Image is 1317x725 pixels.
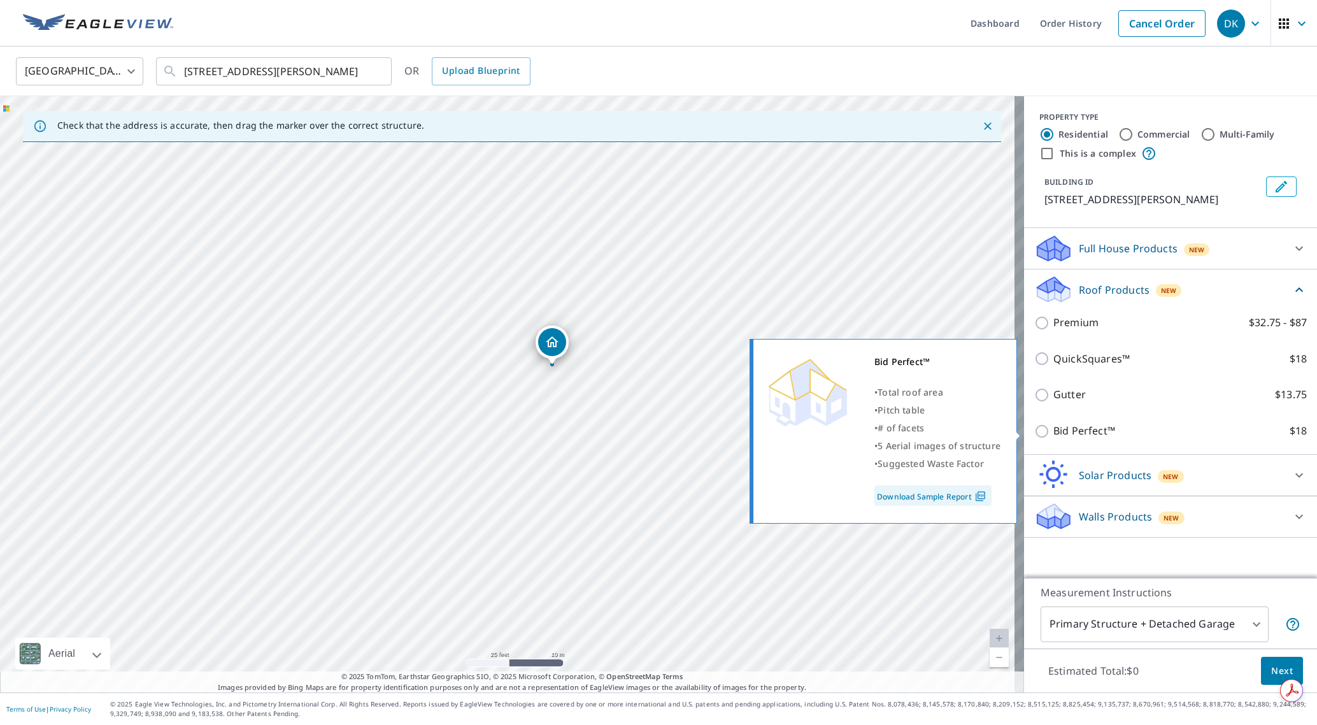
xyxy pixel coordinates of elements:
[1034,460,1307,491] div: Solar ProductsNew
[1053,351,1130,367] p: QuickSquares™
[1220,128,1275,141] label: Multi-Family
[878,440,1000,452] span: 5 Aerial images of structure
[990,629,1009,648] a: Current Level 20, Zoom In Disabled
[1261,657,1303,686] button: Next
[874,353,1000,371] div: Bid Perfect™
[536,326,569,365] div: Dropped pin, building 1, Residential property, 5737 Walsh St Saint Louis, MO 63109
[341,671,683,682] span: © 2025 TomTom, Earthstar Geographics SIO, © 2025 Microsoft Corporation, ©
[23,14,173,33] img: EV Logo
[990,648,1009,667] a: Current Level 20, Zoom Out
[1044,192,1261,207] p: [STREET_ADDRESS][PERSON_NAME]
[442,63,520,79] span: Upload Blueprint
[1271,663,1293,679] span: Next
[878,457,984,470] span: Suggested Waste Factor
[972,491,989,502] img: Pdf Icon
[57,120,424,131] p: Check that the address is accurate, then drag the marker over the correct structure.
[763,353,852,429] img: Premium
[606,671,660,681] a: OpenStreetMap
[1290,351,1307,367] p: $18
[1079,241,1178,256] p: Full House Products
[184,54,366,89] input: Search by address or latitude-longitude
[1038,657,1149,685] p: Estimated Total: $0
[45,638,79,670] div: Aerial
[1034,501,1307,532] div: Walls ProductsNew
[1079,468,1151,483] p: Solar Products
[874,437,1000,455] div: •
[1266,176,1297,197] button: Edit building 1
[1164,513,1179,523] span: New
[432,57,530,85] a: Upload Blueprint
[1041,607,1269,642] div: Primary Structure + Detached Garage
[874,419,1000,437] div: •
[1079,282,1150,298] p: Roof Products
[50,705,91,714] a: Privacy Policy
[1053,315,1099,331] p: Premium
[878,404,925,416] span: Pitch table
[662,671,683,681] a: Terms
[874,455,1000,473] div: •
[1118,10,1206,37] a: Cancel Order
[6,705,46,714] a: Terms of Use
[878,422,924,434] span: # of facets
[1137,128,1190,141] label: Commercial
[1275,387,1307,403] p: $13.75
[1161,285,1177,296] span: New
[15,638,110,670] div: Aerial
[1058,128,1108,141] label: Residential
[1163,471,1179,482] span: New
[16,54,143,89] div: [GEOGRAPHIC_DATA]
[110,700,1311,719] p: © 2025 Eagle View Technologies, Inc. and Pictometry International Corp. All Rights Reserved. Repo...
[1039,111,1302,123] div: PROPERTY TYPE
[1060,147,1136,160] label: This is a complex
[1079,509,1152,524] p: Walls Products
[1285,617,1300,632] span: Your report will include the primary structure and a detached garage if one exists.
[1034,233,1307,264] div: Full House ProductsNew
[404,57,530,85] div: OR
[6,705,91,713] p: |
[1290,423,1307,439] p: $18
[874,485,992,506] a: Download Sample Report
[1044,176,1093,187] p: BUILDING ID
[1053,387,1086,403] p: Gutter
[1217,10,1245,38] div: DK
[874,384,1000,401] div: •
[874,401,1000,419] div: •
[1034,275,1307,305] div: Roof ProductsNew
[1249,315,1307,331] p: $32.75 - $87
[979,118,996,134] button: Close
[1053,423,1115,439] p: Bid Perfect™
[1189,245,1205,255] span: New
[1041,585,1300,600] p: Measurement Instructions
[878,386,943,398] span: Total roof area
